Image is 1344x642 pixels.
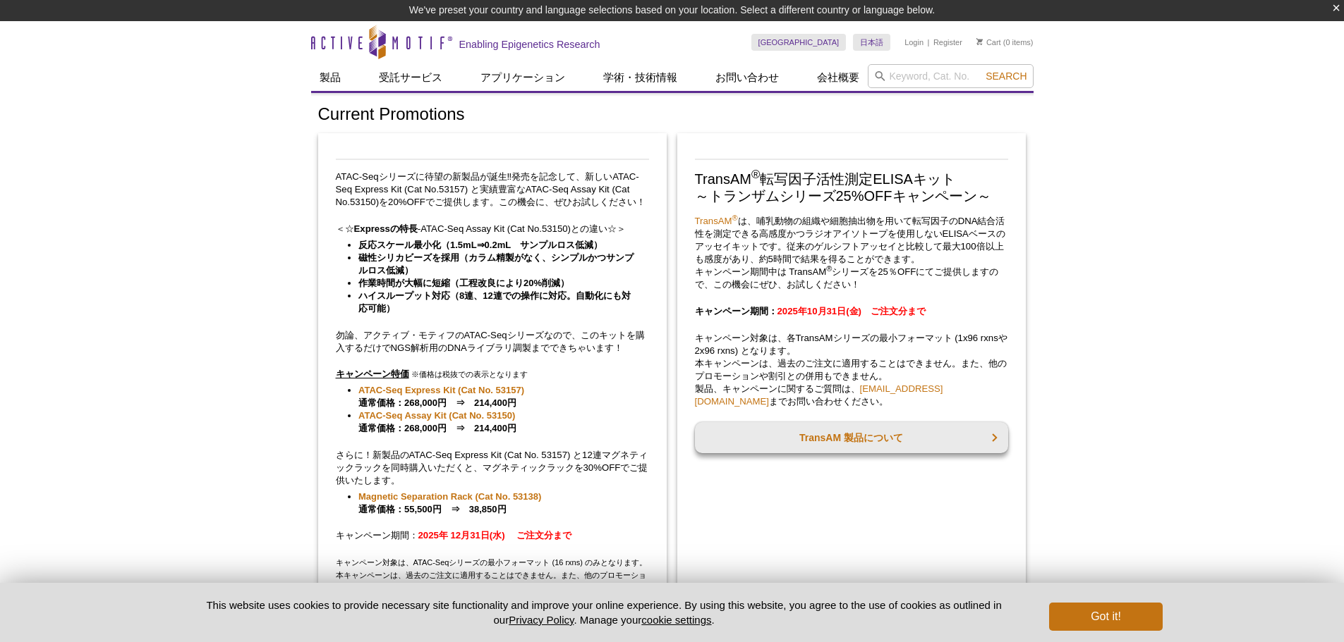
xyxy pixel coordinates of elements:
[695,216,738,226] a: TransAM®
[411,370,528,378] span: ※価格は税抜での表示となります
[751,168,760,182] sup: ®
[976,34,1034,51] li: (0 items)
[358,252,634,276] strong: 磁性シリカビーズを採用（カラム精製がなく、シンプルかつサンプルロス低減）
[695,171,1008,204] h2: TransAM 転写因子活性測定ELISAキット ～トランザムシリーズ25%OFFキャンペーン～
[336,369,409,379] u: キャンペーン特価
[358,409,515,422] a: ATAC-Seq Assay Kit (Cat No. 53150)
[358,385,524,408] strong: 通常価格：268,000円 ⇒ 214,400円
[826,264,832,273] sup: ®
[751,34,847,51] a: [GEOGRAPHIC_DATA]
[695,383,943,407] a: [EMAIL_ADDRESS][DOMAIN_NAME]
[336,171,649,209] p: ATAC-Seqシリーズに待望の新製品が誕生‼発売を記念して、新しいATAC-Seq Express Kit (Cat No.53157) と実績豊富なATAC-Seq Assay Kit (C...
[732,214,738,222] sup: ®
[336,159,649,160] img: Save on ATAC-Seq Kits
[695,159,1008,160] img: Save on TransAM
[1049,603,1162,631] button: Got it!
[472,64,574,91] a: アプリケーション
[358,278,569,288] strong: 作業時間が大幅に短縮（工程改良により20%削減）
[358,384,524,397] a: ATAC-Seq Express Kit (Cat No. 53157)
[318,105,1027,125] h1: Current Promotions
[853,34,890,51] a: 日本語
[358,410,516,433] strong: 通常価格：268,000円 ⇒ 214,400円
[595,64,686,91] a: 学術・技術情報
[868,64,1034,88] input: Keyword, Cat. No.
[336,449,649,487] p: さらに！新製品のATAC-Seq Express Kit (Cat No. 53157) と12連マグネティックラックを同時購入いただくと、マグネティックラックを30%OFFでご提供いたします。
[509,614,574,626] a: Privacy Policy
[336,223,649,235] p: ＜☆ -ATAC-Seq Assay Kit (Cat No.53150)との違い☆＞
[976,38,983,45] img: Your Cart
[358,491,541,514] strong: 通常価格：55,500円 ⇒ 38,850円
[358,240,603,250] strong: 反応スケール最小化（1.5mL⇒0.2mL サンプルロス低減）
[976,37,1001,47] a: Cart
[459,38,600,51] h2: Enabling Epigenetics Research
[981,70,1031,82] button: Search
[928,34,930,51] li: |
[809,64,868,91] a: 会社概要
[358,490,541,503] a: Magnetic Separation Rack (Cat No. 53138)
[336,529,649,542] p: キャンペーン期間：
[904,37,924,47] a: Login
[336,329,649,354] p: 勿論、アクティブ・モティフのATAC-Seqシリーズなので、このキットを購入するだけでNGS解析用のDNAライブラリ調製までできちゃいます！
[370,64,451,91] a: 受託サービス
[695,422,1008,453] a: TransAM 製品について
[695,215,1008,291] p: は、哺乳動物の組織や細胞抽出物を用いて転写因子のDNA結合活性を測定できる高感度かつラジオアイソトープを使用しないELISAベースのアッセイキットです。従来のゲルシフトアッセイと比較して最大10...
[182,598,1027,627] p: This website uses cookies to provide necessary site functionality and improve your online experie...
[418,530,572,541] strong: 2025年 12月31日(水) ご注文分まで
[695,332,1008,408] p: キャンペーン対象は、各TransAMシリーズの最小フォーマット (1x96 rxnsや2x96 rxns) となります。 本キャンペーンは、過去のご注文に適用することはできません。また、他のプロ...
[358,290,631,314] strong: ハイスループット対応（8連、12連での操作に対応。自動化にも対応可能）
[695,306,926,316] strong: キャンペーン期間：
[354,223,418,234] strong: Expressの特長
[641,614,711,626] button: cookie settings
[336,558,647,605] span: キャンペーン対象は、ATAC-Seqシリーズの最小フォーマット (16 rxns) のみとなります。 本キャンペーンは、過去のご注文に適用することはできません。また、他のプロモーションや割引との...
[777,306,926,316] span: 2025年10月31日(金) ご注文分まで
[986,70,1027,82] span: Search
[933,37,962,47] a: Register
[311,64,349,91] a: 製品
[707,64,787,91] a: お問い合わせ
